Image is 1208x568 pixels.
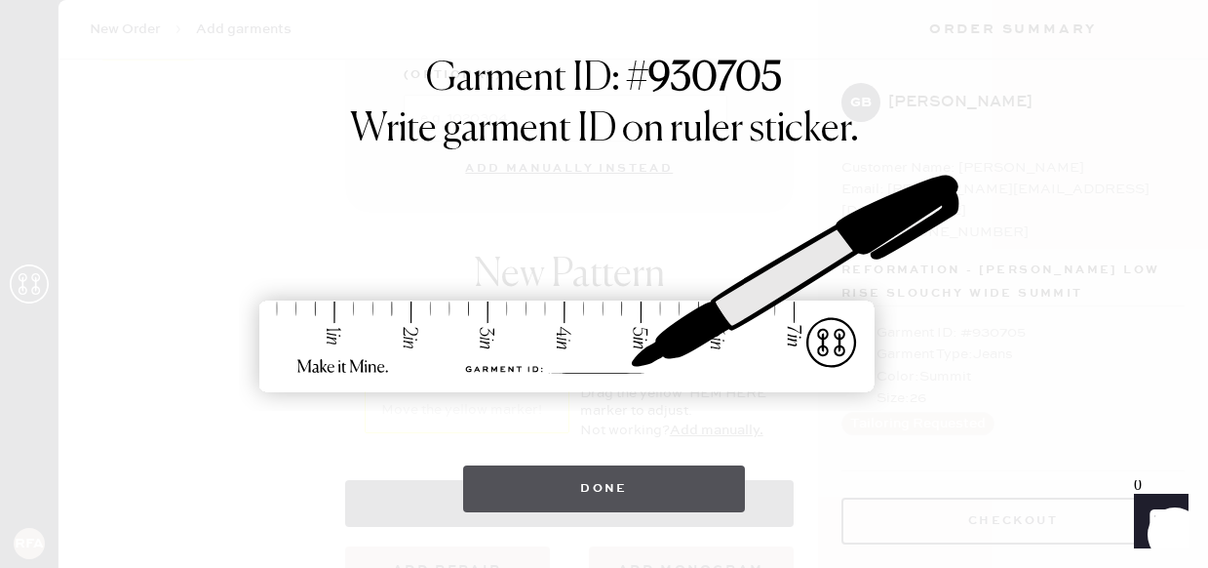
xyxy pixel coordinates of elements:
[426,56,782,106] h1: Garment ID: #
[350,106,859,153] h1: Write garment ID on ruler sticker.
[1115,480,1199,564] iframe: Front Chat
[648,60,782,99] strong: 930705
[239,124,970,446] img: ruler-sticker-sharpie.svg
[463,466,745,512] button: Done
